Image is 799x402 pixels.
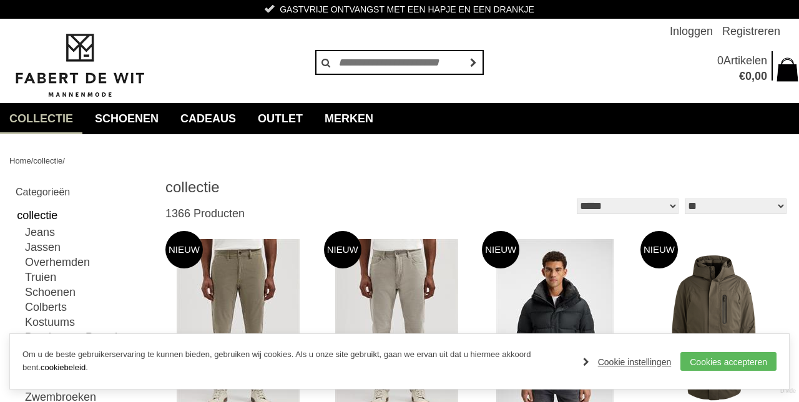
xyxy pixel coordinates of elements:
a: Overhemden [25,255,150,270]
span: 0 [717,54,723,67]
a: Cookie instellingen [583,353,672,371]
span: / [62,156,65,165]
span: / [31,156,34,165]
p: Om u de beste gebruikerservaring te kunnen bieden, gebruiken wij cookies. Als u onze site gebruik... [22,348,571,375]
span: 1366 Producten [165,207,245,220]
a: Kostuums [25,315,150,330]
a: Colberts [25,300,150,315]
a: Jassen [25,240,150,255]
a: cookiebeleid [41,363,86,372]
a: Schoenen [25,285,150,300]
span: Artikelen [723,54,767,67]
h2: Categorieën [16,184,150,200]
a: Broeken en Pantalons [25,330,150,345]
span: 0 [745,70,752,82]
a: Inloggen [670,19,713,44]
a: Merken [315,103,383,134]
img: Fabert de Wit [9,32,150,99]
span: 00 [755,70,767,82]
a: Cookies accepteren [680,352,777,371]
img: CAST IRON Cja2509147 Jassen [640,255,787,401]
a: collectie [16,206,150,225]
a: Schoenen [86,103,168,134]
a: Cadeaus [171,103,245,134]
a: Jeans [25,225,150,240]
span: , [752,70,755,82]
a: Registreren [722,19,780,44]
a: Home [9,156,31,165]
a: Outlet [248,103,312,134]
a: collectie [33,156,62,165]
a: Truien [25,270,150,285]
span: € [739,70,745,82]
h1: collectie [165,178,478,197]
